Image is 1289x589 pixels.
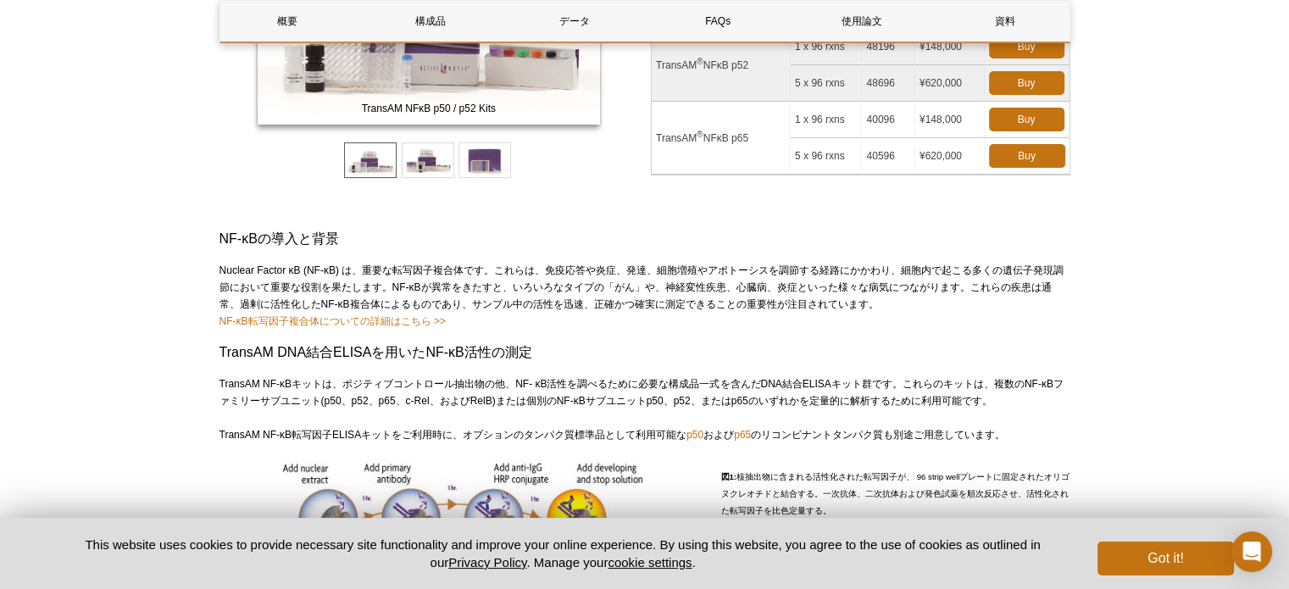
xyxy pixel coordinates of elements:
[720,460,1070,532] p: 核抽出物に含まれる活性化された転写因子が、 96 strip wellプレートに固定されたオリゴヌクレオチドと結合する。一次抗体、二次抗体および発色試薬を順次反応させ、活性化された転写因子を比色...
[652,29,791,102] td: TransAM NFκB p52
[219,426,1070,443] div: TransAM NF-κB転写因子ELISAキットをご利用時に、オプションのタンパク質標準品として利用可能な および のリコンビナントタンパク質も別途ご用意しています。
[1231,531,1272,572] div: Open Intercom Messenger
[989,71,1064,95] a: Buy
[1097,542,1233,575] button: Got it!
[650,1,785,42] a: FAQs
[219,375,1070,409] div: TransAM NF-κBキットは、ポジティブコントロール抽出物の他、NF- κB活性を調べるために必要な構成品一式を含んだDNA結合ELISAキット群です。これらのキットは、複数のNF-κBフ...
[686,426,703,443] a: p50
[448,555,526,570] a: Privacy Policy
[219,313,446,330] a: NF-κB転写因子複合体についての詳細はこちら >>
[697,57,703,66] sup: ®
[507,1,642,42] a: データ
[220,1,355,42] a: 概要
[791,138,862,175] td: 5 x 96 rxns
[915,29,985,65] td: ¥148,000
[937,1,1072,42] a: 資料
[261,100,597,117] span: TransAM NFκB p50 / p52 Kits
[219,262,1070,313] div: Nuclear Factor κB (NF-κB) は、重要な転写因子複合体です。これらは、免疫応答や炎症、発達、細胞増殖やアポトーシスを調節する経路にかかわり、細胞内で起こる多くの遺伝子発現調...
[915,138,985,175] td: ¥620,000
[862,65,914,102] td: 48696
[862,138,914,175] td: 40596
[56,536,1070,571] p: This website uses cookies to provide necessary site functionality and improve your online experie...
[989,35,1064,58] a: Buy
[791,29,862,65] td: 1 x 96 rxns
[862,29,914,65] td: 48196
[697,130,703,139] sup: ®
[219,229,1070,249] h3: NF-κBの導入と背景
[915,65,985,102] td: ¥620,000
[791,102,862,138] td: 1 x 96 rxns
[915,102,985,138] td: ¥148,000
[862,102,914,138] td: 40096
[608,555,692,570] button: cookie settings
[989,144,1065,168] a: Buy
[989,108,1064,131] a: Buy
[720,472,736,481] strong: 図1:
[734,426,751,443] a: p65
[652,102,791,175] td: TransAM NFκB p65
[791,65,862,102] td: 5 x 96 rxns
[219,342,1070,363] h3: TransAM DNA結合ELISAを用いたNF-κB活性の測定
[364,1,498,42] a: 構成品
[794,1,929,42] a: 使用論文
